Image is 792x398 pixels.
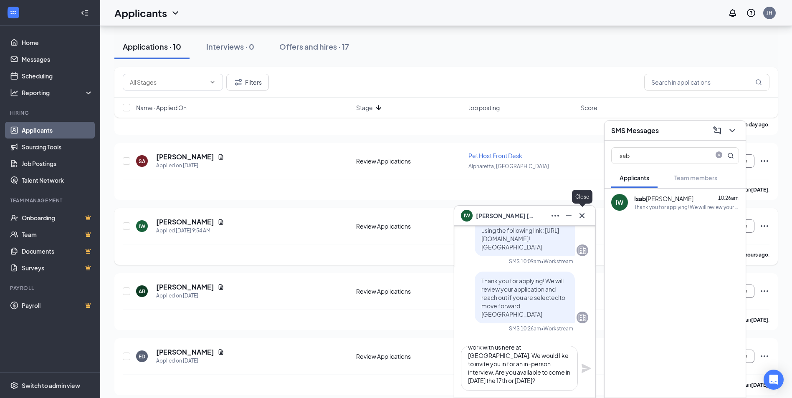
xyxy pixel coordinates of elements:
[476,211,534,220] span: [PERSON_NAME] [PERSON_NAME]
[356,157,463,165] div: Review Applications
[218,349,224,355] svg: Document
[10,109,91,116] div: Hiring
[139,158,145,165] div: SA
[218,219,224,225] svg: Document
[718,195,739,201] span: 10:26am
[139,223,145,230] div: IW
[10,197,91,204] div: Team Management
[634,204,739,211] div: Thank you for applying! We will review your application and reach out if you are selected to move...
[541,325,573,332] span: • Workstream
[751,382,768,388] b: [DATE]
[741,252,768,258] b: 3 hours ago
[550,211,560,221] svg: Ellipses
[634,195,646,202] b: Isab
[130,78,206,87] input: All Stages
[22,51,93,68] a: Messages
[156,227,224,235] div: Applied [DATE] 9:54 AM
[726,124,739,137] button: ChevronDown
[22,381,80,390] div: Switch to admin view
[727,152,734,159] svg: MagnifyingGlass
[22,122,93,139] a: Applicants
[9,8,18,17] svg: WorkstreamLogo
[634,194,693,203] div: [PERSON_NAME]
[711,124,724,137] button: ComposeMessage
[123,41,181,52] div: Applications · 10
[509,258,541,265] div: SMS 10:09am
[714,151,724,158] span: close-circle
[612,148,711,164] input: Search applicant
[577,211,587,221] svg: Cross
[759,351,769,361] svg: Ellipses
[549,209,562,222] button: Ellipses
[170,8,180,18] svg: ChevronDown
[10,381,18,390] svg: Settings
[226,74,269,91] button: Filter Filters
[356,287,463,295] div: Review Applications
[562,209,575,222] button: Minimize
[156,217,214,227] h5: [PERSON_NAME]
[10,88,18,97] svg: Analysis
[156,282,214,292] h5: [PERSON_NAME]
[209,79,216,86] svg: ChevronDown
[156,348,214,357] h5: [PERSON_NAME]
[22,243,93,259] a: DocumentsCrown
[751,317,768,323] b: [DATE]
[728,8,738,18] svg: Notifications
[356,222,463,230] div: Review Applications
[22,34,93,51] a: Home
[218,154,224,160] svg: Document
[674,174,717,181] span: Team members
[233,77,243,87] svg: Filter
[81,9,89,17] svg: Collapse
[22,259,93,276] a: SurveysCrown
[581,363,591,373] svg: Plane
[468,163,549,169] span: Alpharetta, [GEOGRAPHIC_DATA]
[767,9,772,16] div: JH
[356,352,463,360] div: Review Applications
[22,139,93,155] a: Sourcing Tools
[356,103,373,112] span: Stage
[468,103,500,112] span: Job posting
[759,286,769,296] svg: Ellipses
[374,103,384,113] svg: ArrowDown
[206,41,254,52] div: Interviews · 0
[156,161,224,170] div: Applied on [DATE]
[136,103,187,112] span: Name · Applied On
[759,156,769,166] svg: Ellipses
[279,41,349,52] div: Offers and hires · 17
[139,288,145,295] div: AB
[714,151,724,160] span: close-circle
[10,285,91,292] div: Payroll
[22,209,93,226] a: OnboardingCrown
[575,209,589,222] button: Cross
[541,258,573,265] span: • Workstream
[751,186,768,193] b: [DATE]
[22,88,94,97] div: Reporting
[22,172,93,189] a: Talent Network
[139,353,145,360] div: ED
[156,152,214,161] h5: [PERSON_NAME]
[509,325,541,332] div: SMS 10:26am
[746,8,756,18] svg: QuestionInfo
[218,284,224,290] svg: Document
[712,126,722,136] svg: ComposeMessage
[727,126,737,136] svg: ChevronDown
[764,370,784,390] div: Open Intercom Messenger
[22,226,93,243] a: TeamCrown
[156,292,224,300] div: Applied on [DATE]
[581,103,597,112] span: Score
[572,190,592,204] div: Close
[759,221,769,231] svg: Ellipses
[22,68,93,84] a: Scheduling
[468,152,522,159] span: Pet Host Front Desk
[611,126,659,135] h3: SMS Messages
[577,245,587,255] svg: Company
[114,6,167,20] h1: Applicants
[481,277,565,318] span: Thank you for applying! We will review your application and reach out if you are selected to move...
[22,297,93,314] a: PayrollCrown
[22,155,93,172] a: Job Postings
[564,211,574,221] svg: Minimize
[461,346,578,391] textarea: Thank you so much for applying to work with us here at [GEOGRAPHIC_DATA]. We would like to invite...
[577,312,587,322] svg: Company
